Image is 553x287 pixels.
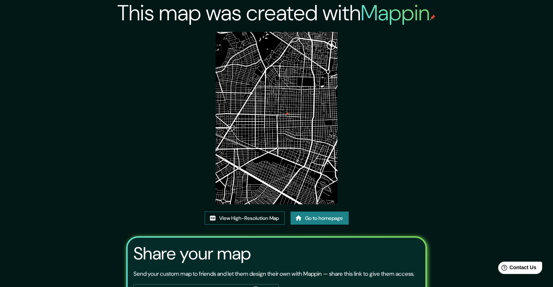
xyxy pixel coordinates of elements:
[488,259,545,279] iframe: Help widget launcher
[216,32,338,204] img: created-map
[205,212,285,225] a: View High-Resolution Map
[133,270,414,278] p: Send your custom map to friends and let them design their own with Mappin — share this link to gi...
[290,212,349,225] a: Go to homepage
[133,243,251,264] h3: Share your map
[430,15,436,20] img: mappin-pin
